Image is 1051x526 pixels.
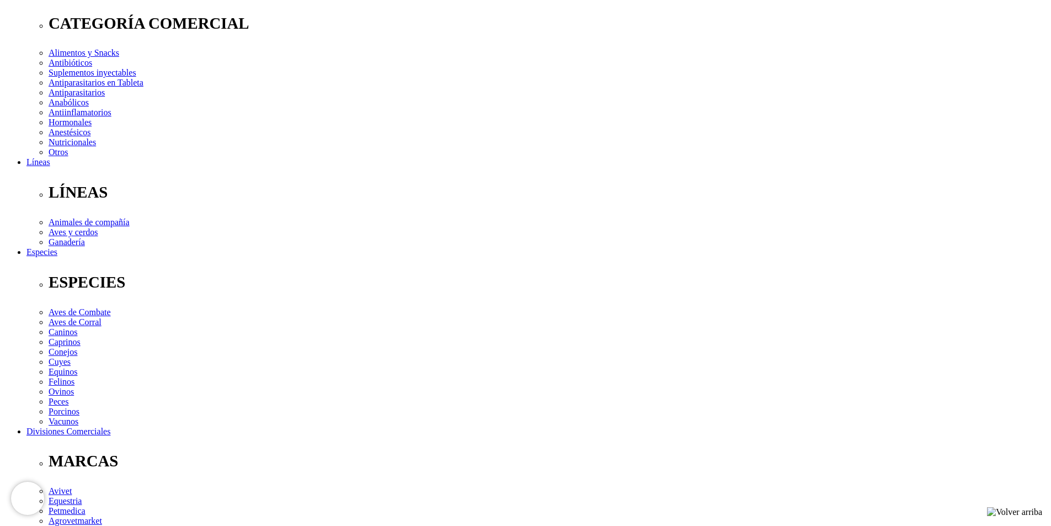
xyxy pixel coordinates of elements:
p: CATEGORÍA COMERCIAL [49,14,1047,33]
a: Líneas [26,157,50,167]
a: Especies [26,247,57,257]
a: Antiparasitarios [49,88,105,97]
a: Suplementos inyectables [49,68,136,77]
p: MARCAS [49,452,1047,470]
a: Antiparasitarios en Tableta [49,78,143,87]
a: Conejos [49,347,77,357]
iframe: Brevo live chat [11,482,44,515]
a: Aves de Combate [49,307,111,317]
a: Peces [49,397,68,406]
a: Ovinos [49,387,74,396]
a: Caprinos [49,337,81,347]
a: Petmedica [49,506,86,516]
a: Felinos [49,377,74,386]
a: Anestésicos [49,127,90,137]
a: Ganadería [49,237,85,247]
a: Caninos [49,327,77,337]
p: LÍNEAS [49,183,1047,201]
a: Animales de compañía [49,217,130,227]
a: Anabólicos [49,98,89,107]
a: Antiinflamatorios [49,108,111,117]
a: Aves de Corral [49,317,102,327]
p: ESPECIES [49,273,1047,291]
a: Nutricionales [49,137,96,147]
a: Hormonales [49,118,92,127]
a: Aves y cerdos [49,227,98,237]
a: Alimentos y Snacks [49,48,119,57]
img: Volver arriba [987,507,1042,517]
a: Otros [49,147,68,157]
a: Equinos [49,367,77,376]
a: Avivet [49,486,72,496]
a: Divisiones Comerciales [26,427,110,436]
a: Vacunos [49,417,78,426]
a: Cuyes [49,357,71,366]
a: Equestria [49,496,82,506]
a: Agrovetmarket [49,516,102,525]
a: Porcinos [49,407,79,416]
a: Antibióticos [49,58,92,67]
